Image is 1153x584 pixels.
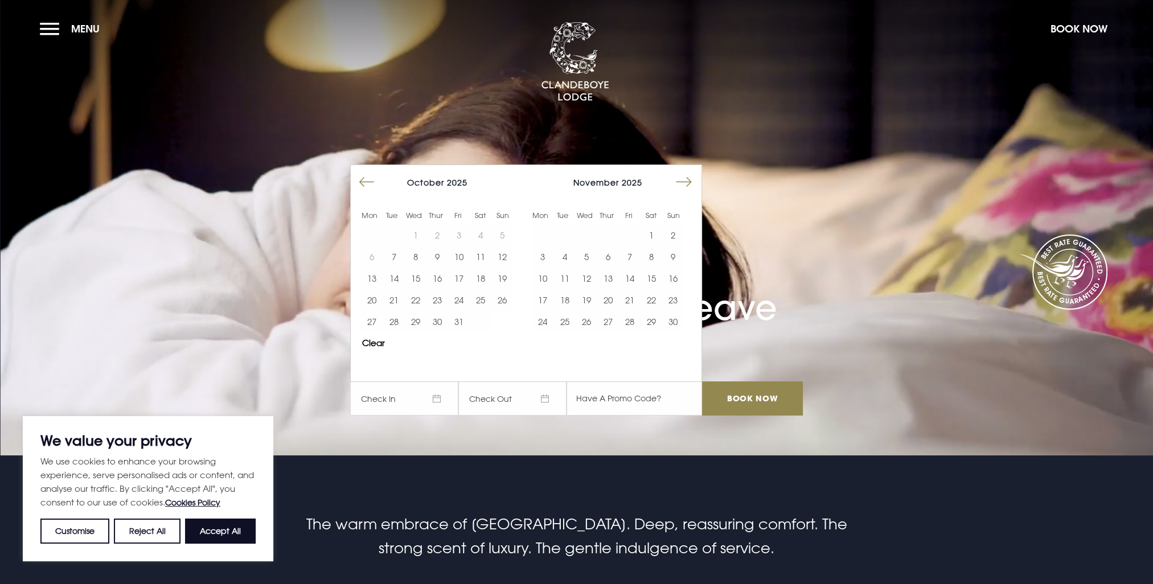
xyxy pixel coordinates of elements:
td: Choose Tuesday, November 18, 2025 as your start date. [553,289,575,311]
button: 24 [448,289,470,311]
td: Choose Saturday, November 15, 2025 as your start date. [641,268,662,289]
button: 20 [361,289,383,311]
td: Choose Monday, October 13, 2025 as your start date. [361,268,383,289]
td: Choose Saturday, November 29, 2025 as your start date. [641,311,662,332]
button: Reject All [114,519,180,544]
button: 14 [619,268,641,289]
button: 20 [597,289,619,311]
span: November [573,178,619,187]
button: 21 [619,289,641,311]
td: Choose Sunday, October 12, 2025 as your start date. [491,246,513,268]
button: 25 [470,289,491,311]
td: Choose Thursday, November 13, 2025 as your start date. [597,268,619,289]
button: 23 [662,289,684,311]
button: Clear [362,339,385,347]
td: Choose Thursday, October 16, 2025 as your start date. [426,268,448,289]
button: Move forward to switch to the next month. [673,171,695,193]
button: 13 [361,268,383,289]
button: 6 [597,246,619,268]
td: Choose Saturday, October 25, 2025 as your start date. [470,289,491,311]
td: Choose Tuesday, November 4, 2025 as your start date. [553,246,575,268]
button: 8 [641,246,662,268]
input: Book Now [702,381,802,416]
button: 27 [361,311,383,332]
button: Move backward to switch to the previous month. [356,171,378,193]
div: We value your privacy [23,416,273,561]
td: Choose Monday, October 20, 2025 as your start date. [361,289,383,311]
td: Choose Monday, November 10, 2025 as your start date. [532,268,553,289]
button: 9 [426,246,448,268]
button: Book Now [1045,17,1113,41]
button: 17 [448,268,470,289]
input: Have A Promo Code? [567,381,702,416]
button: 16 [426,268,448,289]
button: 18 [470,268,491,289]
td: Choose Tuesday, October 7, 2025 as your start date. [383,246,404,268]
td: Choose Thursday, October 30, 2025 as your start date. [426,311,448,332]
td: Choose Wednesday, October 15, 2025 as your start date. [405,268,426,289]
button: 9 [662,246,684,268]
td: Choose Friday, October 10, 2025 as your start date. [448,246,470,268]
button: Accept All [185,519,256,544]
td: Choose Friday, November 14, 2025 as your start date. [619,268,641,289]
button: 25 [553,311,575,332]
td: Choose Tuesday, October 14, 2025 as your start date. [383,268,404,289]
span: Check Out [458,381,567,416]
td: Choose Wednesday, November 26, 2025 as your start date. [576,311,597,332]
button: 22 [641,289,662,311]
button: 19 [491,268,513,289]
td: Choose Friday, October 24, 2025 as your start date. [448,289,470,311]
button: 28 [619,311,641,332]
button: 16 [662,268,684,289]
button: 12 [491,246,513,268]
td: Choose Wednesday, November 12, 2025 as your start date. [576,268,597,289]
td: Choose Saturday, October 18, 2025 as your start date. [470,268,491,289]
button: Menu [40,17,105,41]
td: Choose Saturday, November 1, 2025 as your start date. [641,224,662,246]
td: Choose Sunday, October 19, 2025 as your start date. [491,268,513,289]
button: 21 [383,289,404,311]
td: Choose Sunday, November 9, 2025 as your start date. [662,246,684,268]
button: 15 [405,268,426,289]
a: Cookies Policy [165,497,220,507]
button: 30 [662,311,684,332]
td: Choose Tuesday, November 11, 2025 as your start date. [553,268,575,289]
td: Choose Wednesday, October 22, 2025 as your start date. [405,289,426,311]
span: 2025 [447,178,467,187]
td: Choose Sunday, November 2, 2025 as your start date. [662,224,684,246]
button: 8 [405,246,426,268]
button: 27 [597,311,619,332]
button: 18 [553,289,575,311]
button: 30 [426,311,448,332]
p: We value your privacy [40,434,256,447]
button: 22 [405,289,426,311]
span: Menu [71,22,100,35]
button: 28 [383,311,404,332]
td: Choose Friday, November 7, 2025 as your start date. [619,246,641,268]
td: Choose Sunday, November 30, 2025 as your start date. [662,311,684,332]
button: 5 [576,246,597,268]
button: 29 [641,311,662,332]
button: 13 [597,268,619,289]
button: 2 [662,224,684,246]
td: Choose Monday, November 17, 2025 as your start date. [532,289,553,311]
span: The warm embrace of [GEOGRAPHIC_DATA]. Deep, reassuring comfort. The strong scent of luxury. The ... [306,515,847,557]
img: Clandeboye Lodge [541,22,609,102]
td: Choose Tuesday, November 25, 2025 as your start date. [553,311,575,332]
td: Choose Monday, November 24, 2025 as your start date. [532,311,553,332]
td: Choose Monday, October 27, 2025 as your start date. [361,311,383,332]
td: Choose Tuesday, October 28, 2025 as your start date. [383,311,404,332]
button: 24 [532,311,553,332]
td: Choose Saturday, November 8, 2025 as your start date. [641,246,662,268]
span: October [407,178,444,187]
button: 26 [576,311,597,332]
td: Choose Wednesday, October 29, 2025 as your start date. [405,311,426,332]
button: 10 [532,268,553,289]
button: 15 [641,268,662,289]
button: 4 [553,246,575,268]
td: Choose Saturday, October 11, 2025 as your start date. [470,246,491,268]
button: 1 [641,224,662,246]
td: Choose Wednesday, November 19, 2025 as your start date. [576,289,597,311]
button: 23 [426,289,448,311]
td: Choose Sunday, November 16, 2025 as your start date. [662,268,684,289]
